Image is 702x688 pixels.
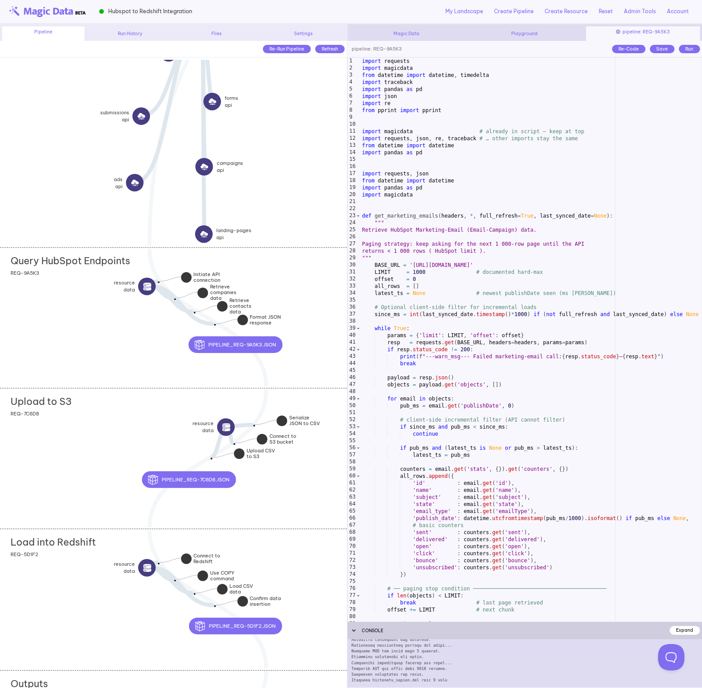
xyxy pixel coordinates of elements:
[348,543,356,550] div: 70
[216,227,251,234] strong: landing-pages
[348,409,356,416] div: 51
[348,416,356,423] div: 52
[356,473,360,480] span: Toggle code folding, rows 60 through 74
[9,6,86,17] img: beta-logo.png
[348,311,356,318] div: 37
[89,30,171,37] div: Run History
[348,325,356,332] div: 39
[468,30,582,37] div: Playground
[100,116,129,123] span: api
[263,45,311,53] div: Re-Run Pipeline
[494,7,534,15] a: Create Pipeline
[624,7,656,15] a: Admin Tools
[189,471,283,488] div: pipeline_REQ-7C6D8.json
[348,550,356,557] div: 71
[586,26,700,41] div: pipeline: REQ-9A5K3
[348,388,356,395] div: 48
[348,339,356,346] div: 41
[348,381,356,388] div: 47
[545,7,588,15] a: Create Resource
[348,114,353,121] div: 9
[348,459,356,466] div: 58
[612,45,645,53] div: Re-Code
[348,451,356,459] div: 57
[348,466,356,473] div: 59
[348,592,356,599] div: 77
[348,332,356,339] div: 40
[348,276,356,283] div: 32
[356,346,360,353] span: Toggle code folding, rows 42 through 44
[348,620,356,627] div: 81
[11,269,39,276] span: REQ-9A5K3
[348,515,356,522] div: 66
[348,529,356,536] div: 68
[348,191,356,198] div: 20
[236,618,328,634] div: pipeline_REQ-5D1F2.json
[200,163,208,171] img: source icon
[348,233,356,240] div: 26
[157,154,205,172] div: campaignsapisource icon
[348,522,356,529] div: 67
[348,423,356,430] div: 53
[348,346,356,353] div: 42
[143,282,151,291] img: source icon
[108,7,192,15] span: Hubspot to Redshift Integration
[348,557,356,564] div: 72
[348,473,356,480] div: 60
[225,102,238,109] span: api
[348,212,356,219] div: 23
[348,367,356,374] div: 45
[114,175,123,182] strong: ads
[348,304,356,311] div: 36
[348,430,356,437] div: 54
[217,160,243,167] strong: campaigns
[348,184,356,191] div: 19
[11,551,38,557] span: REQ-5D1F2
[193,420,214,427] strong: resource
[114,561,135,568] strong: resource
[348,508,356,515] div: 65
[348,297,356,304] div: 35
[195,311,239,328] div: Retrieve contacts data
[348,578,356,585] div: 75
[142,471,236,488] button: pipeline_REQ-7C6D8.json
[658,644,684,670] iframe: Toggle Customer Support
[150,222,207,239] div: landing-pagesapisource icon
[114,568,135,575] span: data
[143,564,151,572] img: source icon
[217,167,243,174] span: api
[348,100,353,107] div: 7
[348,571,356,578] div: 74
[212,457,256,469] div: Upload CSV to S3
[159,281,203,292] div: Initiate API connection
[348,395,356,402] div: 49
[193,553,220,564] strong: Connect to Redshift
[348,135,356,142] div: 12
[348,613,356,620] div: 80
[250,595,281,607] strong: Confirm data insertion
[348,226,356,233] div: 25
[356,325,360,332] span: Toggle code folding, rows 39 through 79
[348,93,353,100] div: 6
[11,396,72,407] h2: Upload to S3
[250,314,281,326] strong: Format JSON response
[165,121,215,139] div: submissionsapisource icon
[139,53,156,60] span: api
[348,72,353,79] div: 3
[229,297,251,315] strong: Retrieve contacts data
[669,626,700,634] div: Expand
[175,30,258,37] div: Files
[445,7,483,15] a: My Landscape
[215,605,259,616] div: Confirm data insertion
[348,170,356,177] div: 17
[2,26,84,41] div: Pipeline
[348,219,356,226] div: 24
[356,395,360,402] span: Toggle code folding, rows 49 through 74
[216,234,251,241] span: api
[348,444,356,451] div: 56
[348,283,356,290] div: 33
[189,336,282,353] button: pipeline_REQ-9A5K3.json
[348,480,356,487] div: 61
[235,443,279,454] div: Connect to S3 bucket
[193,427,214,434] span: data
